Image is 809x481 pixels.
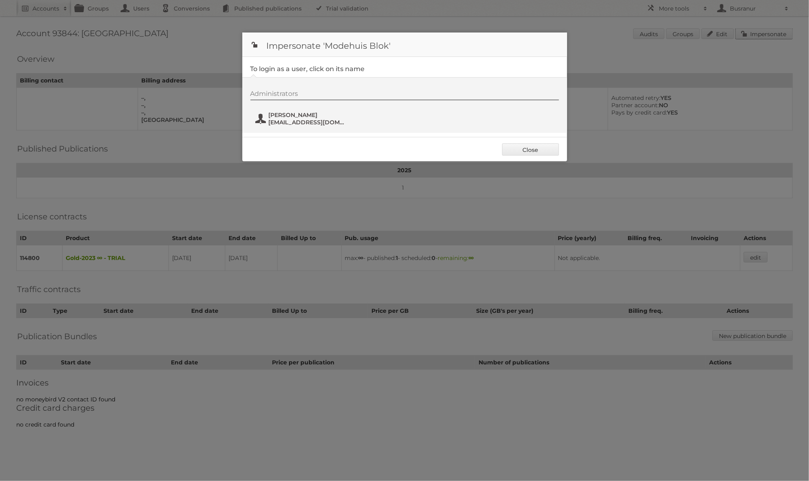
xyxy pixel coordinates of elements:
span: [PERSON_NAME] [269,111,347,119]
div: Administrators [250,90,559,100]
button: [PERSON_NAME] [EMAIL_ADDRESS][DOMAIN_NAME] [255,110,350,127]
span: [EMAIL_ADDRESS][DOMAIN_NAME] [269,119,347,126]
h1: Impersonate 'Modehuis Blok' [242,32,567,57]
legend: To login as a user, click on its name [250,65,365,73]
a: Close [502,143,559,156]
